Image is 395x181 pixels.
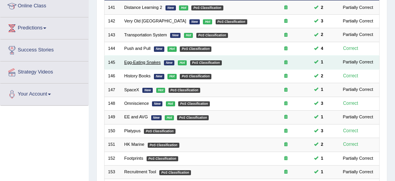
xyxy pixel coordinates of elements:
[154,74,164,79] em: New
[265,155,307,162] div: Exam occurring question
[124,128,140,133] a: Platypus
[170,33,181,38] em: New
[340,72,361,80] div: Correct
[265,46,307,52] div: Exam occurring question
[124,73,150,78] a: History Books
[104,69,121,83] td: 146
[196,33,228,38] em: PoS Classification
[167,46,177,51] em: Hot
[124,87,139,92] a: SpaceX
[124,32,167,37] a: Transportation System
[104,83,121,97] td: 147
[265,169,307,175] div: Exam occurring question
[318,18,326,25] span: You can still take this question
[0,61,88,81] a: Strategy Videos
[159,170,191,175] em: PoS Classification
[265,128,307,134] div: Exam occurring question
[167,74,177,79] em: Hot
[165,115,174,120] em: Hot
[340,18,376,25] div: Partially Correct
[0,84,88,103] a: Your Account
[166,101,175,106] em: Hot
[124,5,162,10] a: Distance Learning 2
[165,5,176,10] em: New
[124,169,156,174] a: Recruitment Tool
[340,100,361,108] div: Correct
[178,101,210,106] em: PoS Classification
[265,32,307,38] div: Exam occurring question
[104,166,121,179] td: 153
[265,5,307,11] div: Exam occurring question
[318,31,326,38] span: You can still take this question
[184,33,193,38] em: Hot
[104,152,121,165] td: 152
[340,86,376,93] div: Partially Correct
[124,114,148,119] a: EE and AVG
[147,156,178,161] em: PoS Classification
[265,18,307,24] div: Exam occurring question
[318,45,326,52] span: You can still take this question
[265,87,307,93] div: Exam occurring question
[151,115,162,120] em: New
[0,39,88,59] a: Success Stories
[180,46,211,51] em: PoS Classification
[124,156,143,161] a: Footprints
[318,155,326,162] span: You can still take this question
[124,19,186,23] a: Very Old [GEOGRAPHIC_DATA]
[340,169,376,176] div: Partially Correct
[156,88,165,93] em: Hot
[154,46,164,51] em: New
[265,114,307,120] div: Exam occurring question
[142,88,153,93] em: New
[104,1,121,14] td: 141
[104,28,121,42] td: 143
[164,60,174,65] em: New
[104,124,121,138] td: 150
[169,88,200,93] em: PoS Classification
[190,60,222,65] em: PoS Classification
[340,59,376,66] div: Partially Correct
[340,141,361,149] div: Correct
[104,14,121,28] td: 142
[340,155,376,162] div: Partially Correct
[124,46,150,51] a: Push and Pull
[340,45,361,53] div: Correct
[265,101,307,107] div: Exam occurring question
[178,60,187,65] em: Hot
[340,4,376,11] div: Partially Correct
[318,4,326,11] span: You can still take this question
[104,111,121,124] td: 149
[318,169,326,176] span: You can still take this question
[177,115,209,120] em: PoS Classification
[104,97,121,110] td: 148
[191,5,223,10] em: PoS Classification
[180,74,211,79] em: PoS Classification
[318,128,326,135] span: You can still take this question
[216,19,247,24] em: PoS Classification
[203,19,212,24] em: Hot
[318,73,326,80] span: You can still take this question
[318,86,326,93] span: You can still take this question
[0,17,88,37] a: Predictions
[148,143,179,148] em: PoS Classification
[318,59,326,66] span: You can still take this question
[144,129,176,134] em: PoS Classification
[179,5,188,10] em: Hot
[340,127,361,135] div: Correct
[340,114,376,121] div: Partially Correct
[265,60,307,66] div: Exam occurring question
[152,101,162,106] em: New
[189,19,200,24] em: New
[340,31,376,38] div: Partially Correct
[318,114,326,121] span: You can still take this question
[124,60,161,65] a: Egg-Eating Snakes
[265,142,307,148] div: Exam occurring question
[104,42,121,55] td: 144
[124,101,149,106] a: Omniscience
[318,100,326,107] span: You can still take this question
[318,141,326,148] span: You can still take this question
[265,73,307,79] div: Exam occurring question
[104,56,121,69] td: 145
[104,138,121,152] td: 151
[124,142,144,147] a: HK Marine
